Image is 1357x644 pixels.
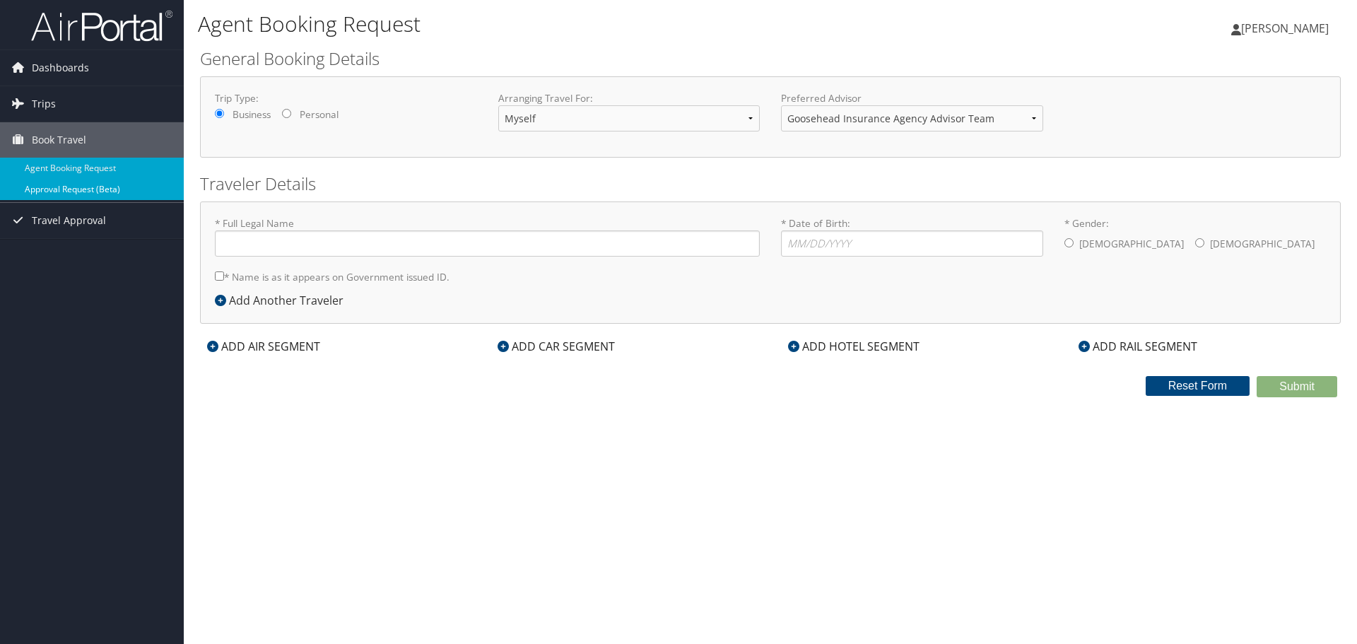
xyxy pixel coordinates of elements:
label: * Date of Birth: [781,216,1043,257]
button: Reset Form [1146,376,1250,396]
label: * Full Legal Name [215,216,760,257]
div: ADD RAIL SEGMENT [1071,338,1204,355]
span: Travel Approval [32,203,106,238]
label: Business [233,107,271,122]
label: [DEMOGRAPHIC_DATA] [1079,230,1184,257]
span: Book Travel [32,122,86,158]
label: * Gender: [1064,216,1327,259]
h2: General Booking Details [200,47,1341,71]
h2: Traveler Details [200,172,1341,196]
label: [DEMOGRAPHIC_DATA] [1210,230,1315,257]
div: ADD AIR SEGMENT [200,338,327,355]
input: * Full Legal Name [215,230,760,257]
div: ADD CAR SEGMENT [490,338,622,355]
button: Submit [1257,376,1337,397]
label: * Name is as it appears on Government issued ID. [215,264,450,290]
label: Trip Type: [215,91,477,105]
input: * Date of Birth: [781,230,1043,257]
input: * Gender:[DEMOGRAPHIC_DATA][DEMOGRAPHIC_DATA] [1064,238,1074,247]
h1: Agent Booking Request [198,9,961,39]
input: * Gender:[DEMOGRAPHIC_DATA][DEMOGRAPHIC_DATA] [1195,238,1204,247]
span: Dashboards [32,50,89,86]
input: * Name is as it appears on Government issued ID. [215,271,224,281]
label: Arranging Travel For: [498,91,760,105]
div: Add Another Traveler [215,292,351,309]
div: ADD HOTEL SEGMENT [781,338,927,355]
label: Personal [300,107,339,122]
span: [PERSON_NAME] [1241,21,1329,36]
img: airportal-logo.png [31,9,172,42]
span: Trips [32,86,56,122]
a: [PERSON_NAME] [1231,7,1343,49]
label: Preferred Advisor [781,91,1043,105]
